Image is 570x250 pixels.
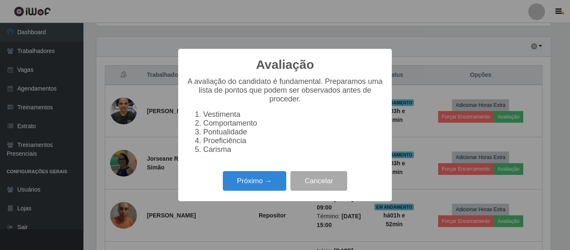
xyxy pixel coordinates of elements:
h2: Avaliação [256,57,314,72]
li: Carisma [203,145,383,154]
button: Próximo → [223,171,286,191]
li: Pontualidade [203,128,383,136]
button: Cancelar [290,171,347,191]
li: Vestimenta [203,110,383,119]
li: Proeficiência [203,136,383,145]
li: Comportamento [203,119,383,128]
p: A avaliação do candidato é fundamental. Preparamos uma lista de pontos que podem ser observados a... [187,77,383,104]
